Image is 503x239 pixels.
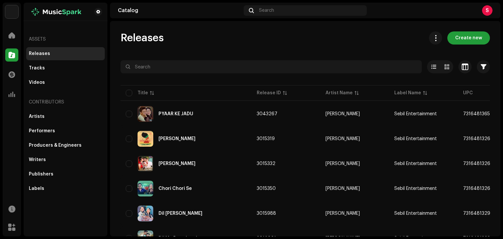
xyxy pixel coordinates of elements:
[326,112,384,116] span: Annu Chaudhary
[158,112,193,116] div: PYAAR KE JADU
[326,211,360,216] div: [PERSON_NAME]
[29,8,84,16] img: b012e8be-3435-4c6f-a0fa-ef5940768437
[326,161,360,166] div: [PERSON_NAME]
[26,168,105,181] re-m-nav-item: Publishers
[394,112,437,116] span: Sebil Entertainment
[259,8,274,13] span: Search
[326,112,360,116] div: [PERSON_NAME]
[482,5,493,16] div: S
[29,157,46,162] div: Writers
[257,137,275,141] span: 3015319
[29,186,44,191] div: Labels
[138,156,153,172] img: 19e4b31a-cf74-44c9-b500-afdc1748624f
[463,112,498,116] span: 7316481365150
[158,161,196,166] div: Bahar Bane
[158,186,192,191] div: Chori Chori Se
[29,128,55,134] div: Performers
[257,161,275,166] span: 3015332
[138,90,148,96] div: Title
[29,143,82,148] div: Producers & Engineers
[26,47,105,60] re-m-nav-item: Releases
[26,94,105,110] re-a-nav-header: Contributors
[463,211,499,216] span: 7316481329763
[326,137,384,141] span: Samiksha Chaudhary
[394,161,437,166] span: Sebil Entertainment
[257,90,281,96] div: Release ID
[326,137,360,141] div: [PERSON_NAME]
[138,206,153,221] img: d33d0af1-f350-49d5-b755-21e0a853016c
[29,80,45,85] div: Videos
[26,153,105,166] re-m-nav-item: Writers
[326,90,353,96] div: Artist Name
[138,106,153,122] img: 58c79b3d-e2f5-48a0-8f38-5230ddba9484
[394,90,421,96] div: Label Name
[394,137,437,141] span: Sebil Entertainment
[138,131,153,147] img: 2d420ad6-8d02-46c6-8585-e72101fb5dca
[121,31,164,45] span: Releases
[26,31,105,47] re-a-nav-header: Assets
[158,137,196,141] div: Aajana Aajana
[257,112,277,116] span: 3043267
[29,65,45,71] div: Tracks
[326,186,384,191] span: Annu Chaudhary
[26,139,105,152] re-m-nav-item: Producers & Engineers
[326,211,384,216] span: Annu Chaudhary
[257,186,276,191] span: 3015350
[455,31,482,45] span: Create new
[394,186,437,191] span: Sebil Entertainment
[138,181,153,196] img: 427bd314-7dba-499a-abd0-cf80731b0ffd
[26,182,105,195] re-m-nav-item: Labels
[326,161,384,166] span: Annu Chaudhary
[26,124,105,138] re-m-nav-item: Performers
[257,211,276,216] span: 3015988
[29,114,45,119] div: Artists
[463,137,499,141] span: 7316481326748
[326,186,360,191] div: [PERSON_NAME]
[118,8,241,13] div: Catalog
[463,161,499,166] span: 7316481326724
[121,60,422,73] input: Search
[158,211,202,216] div: Dil Hogyel Deewana
[5,5,18,18] img: bc4c4277-71b2-49c5-abdf-ca4e9d31f9c1
[447,31,490,45] button: Create new
[394,211,437,216] span: Sebil Entertainment
[26,110,105,123] re-m-nav-item: Artists
[26,62,105,75] re-m-nav-item: Tracks
[463,186,498,191] span: 7316481326731
[29,172,53,177] div: Publishers
[26,76,105,89] re-m-nav-item: Videos
[29,51,50,56] div: Releases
